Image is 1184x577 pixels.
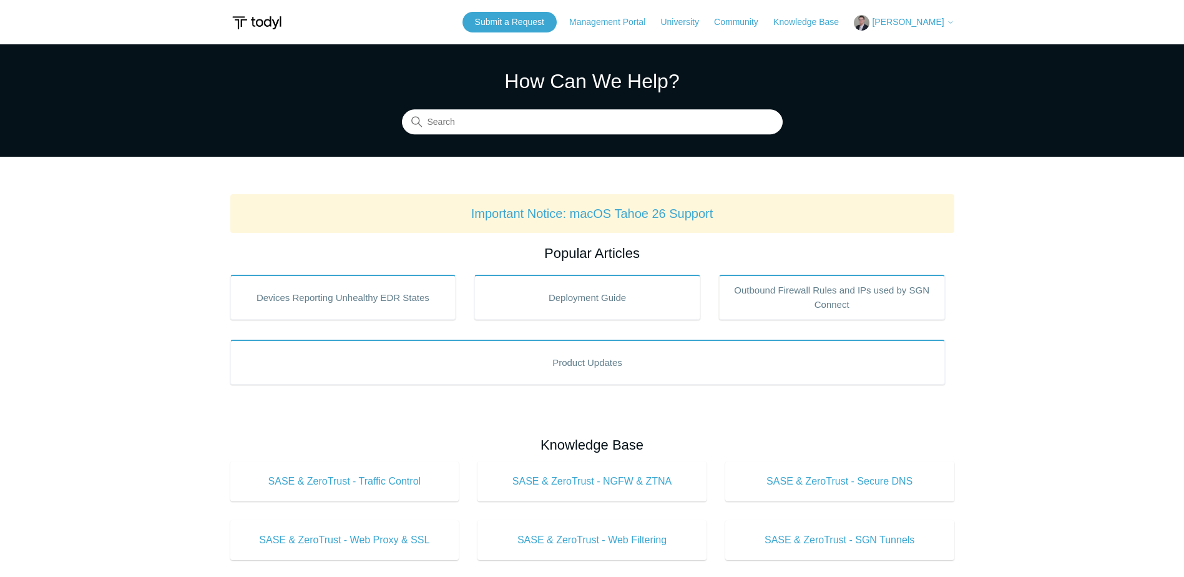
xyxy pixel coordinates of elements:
span: SASE & ZeroTrust - Web Filtering [496,533,688,548]
a: Submit a Request [462,12,557,32]
a: SASE & ZeroTrust - Traffic Control [230,461,459,501]
a: SASE & ZeroTrust - Web Proxy & SSL [230,520,459,560]
a: SASE & ZeroTrust - SGN Tunnels [725,520,954,560]
a: SASE & ZeroTrust - Web Filtering [477,520,707,560]
h2: Knowledge Base [230,435,954,455]
a: SASE & ZeroTrust - Secure DNS [725,461,954,501]
a: Important Notice: macOS Tahoe 26 Support [471,207,713,220]
span: SASE & ZeroTrust - NGFW & ZTNA [496,474,688,489]
a: Management Portal [569,16,658,29]
a: Knowledge Base [773,16,851,29]
span: SASE & ZeroTrust - Web Proxy & SSL [249,533,441,548]
span: [PERSON_NAME] [872,17,944,27]
a: Outbound Firewall Rules and IPs used by SGN Connect [719,275,945,320]
h2: Popular Articles [230,243,954,264]
span: SASE & ZeroTrust - Traffic Control [249,474,441,489]
input: Search [402,110,783,135]
a: University [660,16,711,29]
span: SASE & ZeroTrust - SGN Tunnels [744,533,936,548]
span: SASE & ZeroTrust - Secure DNS [744,474,936,489]
img: Todyl Support Center Help Center home page [230,11,283,34]
a: Product Updates [230,340,945,385]
a: Deployment Guide [474,275,700,320]
h1: How Can We Help? [402,66,783,96]
a: SASE & ZeroTrust - NGFW & ZTNA [477,461,707,501]
a: Community [714,16,771,29]
a: Devices Reporting Unhealthy EDR States [230,275,456,320]
button: [PERSON_NAME] [854,15,954,31]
